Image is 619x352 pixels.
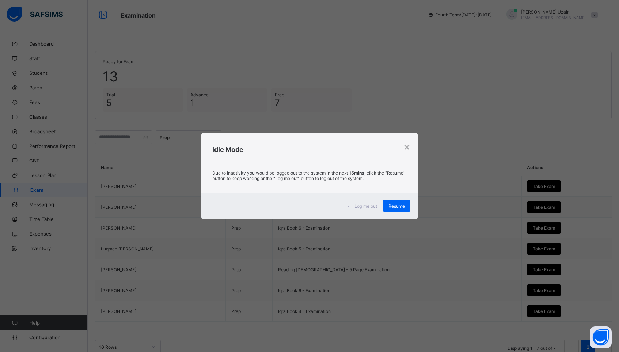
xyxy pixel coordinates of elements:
p: Due to inactivity you would be logged out to the system in the next , click the "Resume" button t... [212,170,407,181]
div: × [403,140,410,153]
strong: 15mins [349,170,364,176]
button: Open asap [590,326,612,348]
h2: Idle Mode [212,146,407,153]
span: Resume [388,203,405,209]
span: Log me out [354,203,377,209]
